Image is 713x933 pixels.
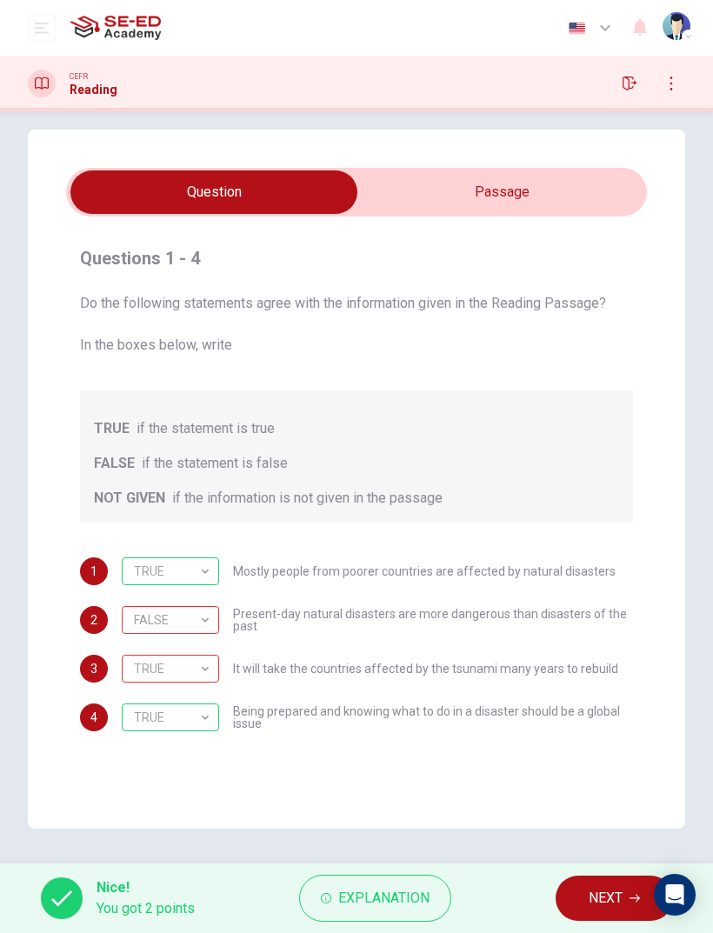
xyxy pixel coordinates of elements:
div: TRUE [122,547,213,596]
h1: Reading [70,83,117,97]
span: Present-day natural disasters are more dangerous than disasters of the past [233,608,633,632]
div: TRUE [122,693,213,743]
span: 4 [90,711,97,723]
span: NOT GIVEN [94,488,165,509]
span: Do the following statements agree with the information given in the Reading Passage? In the boxes... [80,293,633,356]
img: Profile picture [663,12,690,40]
span: 2 [90,614,97,626]
span: 3 [90,663,97,675]
span: CEFR [70,70,88,83]
span: You got 2 points [97,898,195,919]
span: TRUE [94,418,130,439]
span: It will take the countries affected by the tsunami many years to rebuild [233,663,618,675]
div: TRUE [122,644,213,694]
div: Open Intercom Messenger [654,874,696,916]
span: NEXT [589,886,623,910]
span: Explanation [338,886,430,910]
div: TRUE [122,557,219,585]
span: Mostly people from poorer countries are affected by natural disasters [233,565,616,577]
span: FALSE [94,453,135,474]
div: NOT GIVEN [122,606,219,634]
h4: Questions 1 - 4 [80,244,633,272]
span: if the statement is false [142,453,288,474]
img: en [566,22,588,35]
button: open mobile menu [28,14,56,42]
span: 1 [90,565,97,577]
span: Nice! [97,877,195,898]
div: TRUE [122,703,219,731]
button: NEXT [556,876,673,921]
span: if the statement is true [137,418,275,439]
div: FALSE [122,596,213,645]
span: Being prepared and knowing what to do in a disaster should be a global issue [233,705,633,730]
button: Explanation [299,875,451,922]
img: SE-ED Academy logo [70,10,161,45]
div: NOT GIVEN [122,655,219,683]
span: if the information is not given in the passage [172,488,443,509]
